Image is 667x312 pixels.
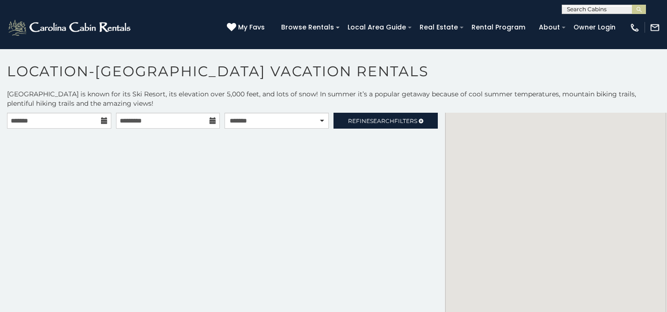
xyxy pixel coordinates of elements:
[534,20,565,35] a: About
[333,113,438,129] a: RefineSearchFilters
[343,20,411,35] a: Local Area Guide
[650,22,660,33] img: mail-regular-white.png
[238,22,265,32] span: My Favs
[276,20,339,35] a: Browse Rentals
[227,22,267,33] a: My Favs
[569,20,620,35] a: Owner Login
[415,20,463,35] a: Real Estate
[467,20,530,35] a: Rental Program
[7,18,133,37] img: White-1-2.png
[348,117,417,124] span: Refine Filters
[630,22,640,33] img: phone-regular-white.png
[370,117,394,124] span: Search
